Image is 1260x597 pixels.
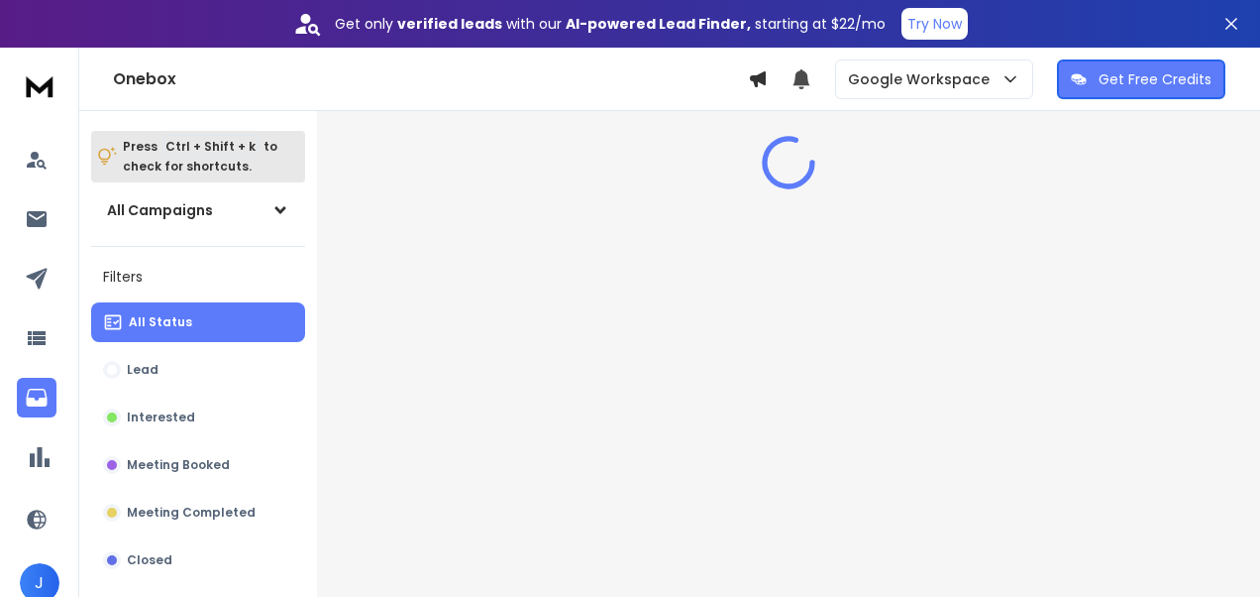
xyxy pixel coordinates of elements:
[91,493,305,533] button: Meeting Completed
[907,14,962,34] p: Try Now
[162,135,259,158] span: Ctrl + Shift + k
[127,410,195,425] p: Interested
[91,398,305,437] button: Interested
[127,552,172,568] p: Closed
[1099,69,1211,89] p: Get Free Credits
[91,350,305,390] button: Lead
[91,445,305,485] button: Meeting Booked
[91,263,305,291] h3: Filters
[107,200,213,220] h1: All Campaigns
[91,302,305,342] button: All Status
[91,540,305,580] button: Closed
[91,190,305,230] button: All Campaigns
[566,14,751,34] strong: AI-powered Lead Finder,
[129,314,192,330] p: All Status
[127,362,158,378] p: Lead
[127,457,230,473] p: Meeting Booked
[901,8,968,40] button: Try Now
[20,67,59,104] img: logo
[123,137,277,177] p: Press to check for shortcuts.
[335,14,886,34] p: Get only with our starting at $22/mo
[397,14,502,34] strong: verified leads
[1057,60,1225,99] button: Get Free Credits
[127,505,256,521] p: Meeting Completed
[113,67,748,91] h1: Onebox
[848,69,997,89] p: Google Workspace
